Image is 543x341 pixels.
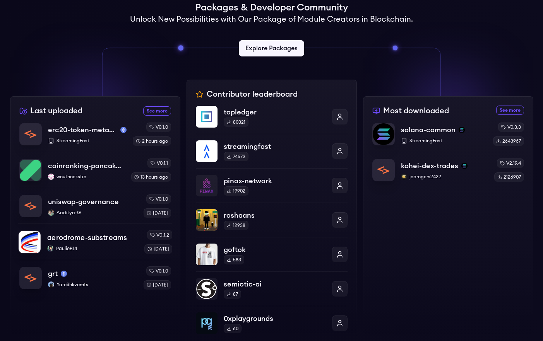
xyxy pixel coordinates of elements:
p: pinax-network [224,176,326,186]
div: 87 [224,290,241,299]
img: PaulieB14 [47,246,53,252]
div: 2 hours ago [133,136,171,146]
div: v0.1.2 [147,230,172,240]
p: wouthoekstra [48,174,125,180]
div: v0.1.1 [147,159,171,168]
a: grtgrtmainnetYaroShkvoretsYaroShkvoretsv0.1.0[DATE] [19,260,171,290]
img: semiotic-ai [196,278,218,300]
p: kohei-dex-trades [401,160,458,171]
a: topledgertopledger80321 [196,106,348,134]
div: 583 [224,255,244,264]
img: erc20-token-metadata [20,123,41,145]
img: mainnet [120,127,127,133]
a: roshaansroshaans12938 [196,203,348,237]
img: solana [461,163,468,169]
a: kohei-dex-tradeskohei-dex-tradessolanajobrogers2422jobrogers2422v2.19.42126907 [372,152,524,182]
p: solana-common [401,124,456,135]
img: YaroShkvorets [48,281,54,288]
p: YaroShkvorets [48,281,137,288]
img: kohei-dex-trades [373,159,394,181]
a: goftokgoftok583 [196,237,348,271]
img: jobrogers2422 [401,174,407,180]
a: See more most downloaded packages [496,106,524,115]
div: 74673 [224,152,248,161]
img: mainnet [61,271,67,277]
div: 12938 [224,221,248,230]
img: 0xplaygrounds [196,312,218,334]
div: v0.1.0 [146,194,171,204]
img: uniswap-governance [20,195,41,217]
div: v0.1.0 [146,266,171,276]
img: wouthoekstra [48,174,54,180]
img: Aaditya-G [48,210,54,216]
img: streamingfast [196,140,218,162]
div: 80321 [224,118,248,127]
h1: Packages & Developer Community [195,2,348,14]
a: solana-commonsolana-commonsolanaStreamingFastv0.3.32643967 [372,123,524,152]
a: streamingfaststreamingfast74673 [196,134,348,168]
a: uniswap-governanceuniswap-governanceAaditya-GAaditya-Gv0.1.0[DATE] [19,188,171,224]
p: StreamingFast [48,138,127,144]
img: grt [20,267,41,289]
div: 2643967 [493,136,524,146]
p: jobrogers2422 [401,174,488,180]
a: erc20-token-metadataerc20-token-metadatamainnetStreamingFastv0.1.02 hours ago [19,123,171,152]
img: roshaans [196,209,218,231]
img: coinranking-pancakeswap-v3-forks [20,159,41,181]
a: Explore Packages [239,40,304,56]
p: goftok [224,244,326,255]
p: topledger [224,107,326,118]
p: 0xplaygrounds [224,313,326,324]
p: semiotic-ai [224,279,326,290]
p: Aaditya-G [48,210,137,216]
p: grt [48,268,58,279]
div: [DATE] [144,280,171,290]
img: goftok [196,244,218,265]
p: StreamingFast [401,138,487,144]
p: aerodrome-substreams [47,232,127,243]
a: coinranking-pancakeswap-v3-forkscoinranking-pancakeswap-v3-forkswouthoekstrawouthoekstrav0.1.113 ... [19,152,171,188]
img: pinax-network [196,175,218,196]
h2: Unlock New Possibilities with Our Package of Module Creators in Blockchain. [130,14,413,25]
img: aerodrome-substreams [19,231,41,253]
img: solana [459,127,465,133]
div: 19902 [224,186,248,196]
a: 0xplaygrounds0xplaygrounds60 [196,306,348,334]
img: topledger [196,106,218,128]
div: v2.19.4 [497,159,524,168]
p: streamingfast [224,141,326,152]
p: PaulieB14 [47,246,138,252]
a: See more recently uploaded packages [143,106,171,116]
a: semiotic-aisemiotic-ai87 [196,271,348,306]
div: 2126907 [494,172,524,182]
p: roshaans [224,210,326,221]
p: uniswap-governance [48,196,119,207]
div: [DATE] [144,244,172,254]
p: coinranking-pancakeswap-v3-forks [48,160,125,171]
div: 60 [224,324,242,333]
div: [DATE] [144,208,171,218]
div: 13 hours ago [131,172,171,182]
img: solana-common [373,123,394,145]
p: erc20-token-metadata [48,124,117,135]
div: v0.1.0 [146,123,171,132]
a: pinax-networkpinax-network19902 [196,168,348,203]
a: aerodrome-substreamsaerodrome-substreamsPaulieB14PaulieB14v0.1.2[DATE] [18,223,172,260]
div: v0.3.3 [498,123,524,132]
